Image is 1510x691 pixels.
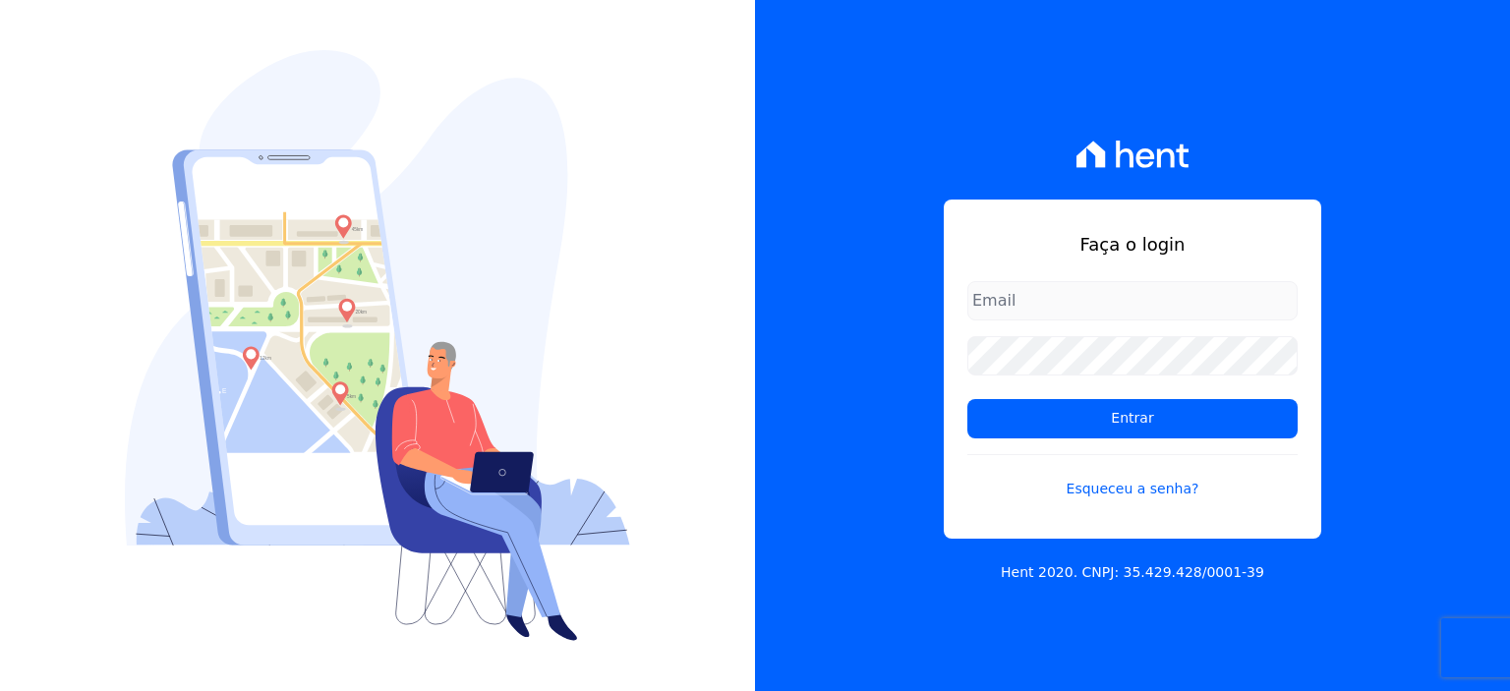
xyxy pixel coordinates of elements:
[967,399,1298,438] input: Entrar
[1001,562,1264,583] p: Hent 2020. CNPJ: 35.429.428/0001-39
[125,50,630,641] img: Login
[967,231,1298,258] h1: Faça o login
[967,281,1298,320] input: Email
[967,454,1298,499] a: Esqueceu a senha?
